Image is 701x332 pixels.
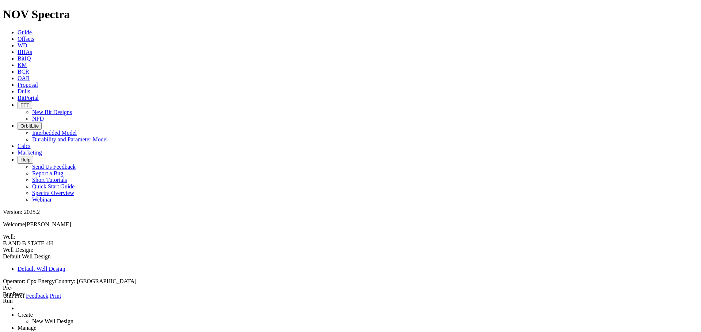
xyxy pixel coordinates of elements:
span: Operator: Cpx Energy [3,278,55,284]
a: Create [18,312,33,318]
span: B AND B STATE 4H [3,240,53,246]
a: Spectra Overview [32,190,74,196]
a: BitPortal [18,95,39,101]
a: WD [18,42,27,48]
a: BCR [18,69,29,75]
span: [PERSON_NAME] [25,221,71,227]
h1: NOV Spectra [3,8,698,21]
a: Webinar [32,196,52,203]
a: Interbedded Model [32,130,77,136]
span: Help [20,157,30,163]
label: Post-Run [3,291,25,304]
span: Well Design: [3,247,698,272]
div: Version: 2025.2 [3,209,698,215]
span: FTT [20,102,29,108]
a: Short Tutorials [32,177,67,183]
a: Guide [18,29,32,35]
span: Country: [GEOGRAPHIC_DATA] [55,278,137,284]
a: New Well Design [32,318,73,324]
a: Default Well Design [18,266,65,272]
a: Durability and Parameter Model [32,136,108,142]
a: OAR [18,75,30,81]
p: Welcome [3,221,698,228]
a: Feedback [26,293,48,299]
a: Dulls [18,88,30,94]
button: FTT [18,101,32,109]
a: Print [50,293,61,299]
a: New Bit Designs [32,109,72,115]
a: Report a Bug [32,170,63,176]
span: Well: [3,234,698,247]
a: BHAs [18,49,32,55]
a: Offsets [18,36,34,42]
a: Unit Pref [3,293,24,299]
a: BitIQ [18,55,31,62]
a: Quick Start Guide [32,183,74,190]
a: Send Us Feedback [32,164,76,170]
a: Calcs [18,143,31,149]
button: OrbitLite [18,122,42,130]
button: Help [18,156,33,164]
span: OrbitLite [20,123,39,129]
span: Default Well Design [3,253,51,259]
a: NPD [32,116,44,122]
a: KM [18,62,27,68]
a: Proposal [18,82,38,88]
a: Manage [18,325,37,331]
label: Pre-Run [3,285,13,297]
a: Marketing [18,149,42,156]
